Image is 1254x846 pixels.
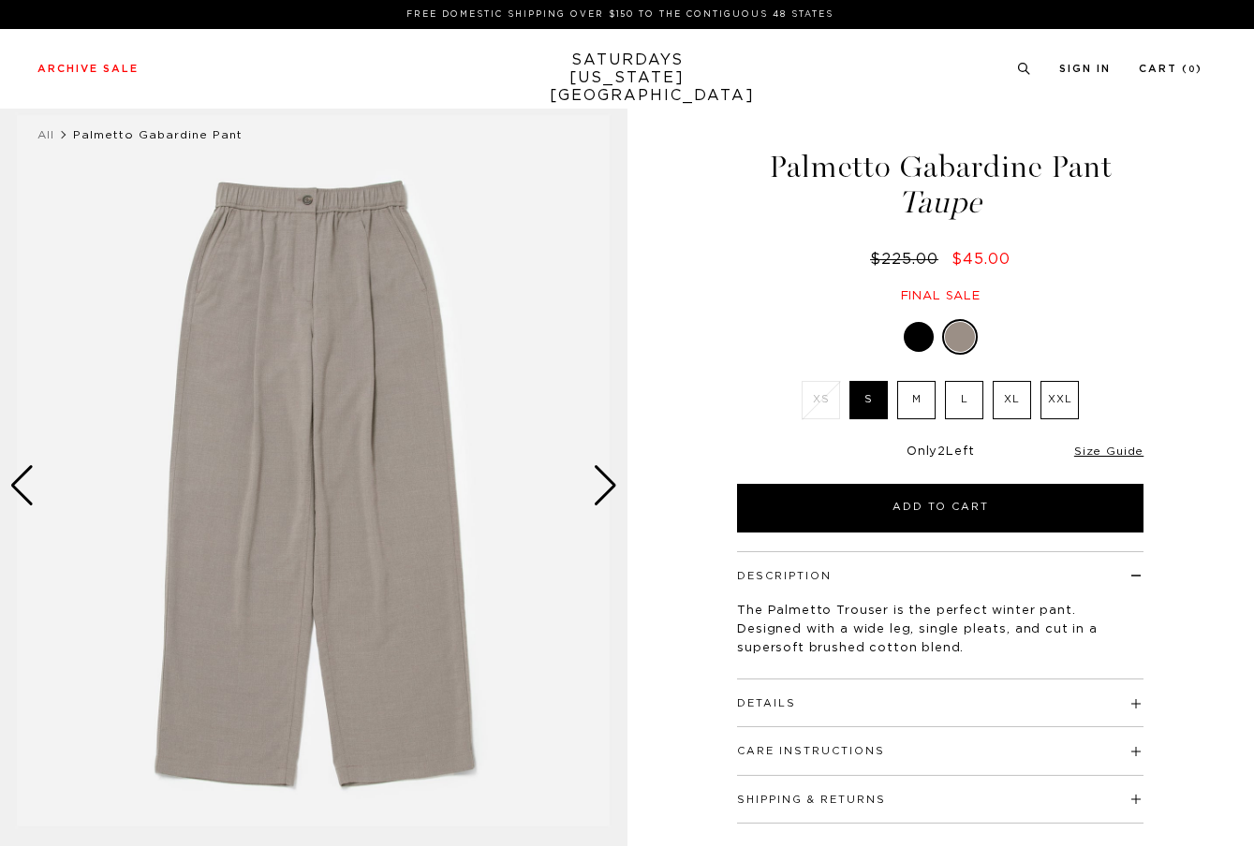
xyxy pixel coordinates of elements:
[593,465,618,506] div: Next slide
[937,445,946,458] span: 2
[737,698,796,708] button: Details
[37,129,54,140] a: All
[897,381,936,419] label: M
[37,64,139,74] a: Archive Sale
[734,152,1146,218] h1: Palmetto Gabardine Pant
[737,571,832,581] button: Description
[737,795,886,805] button: Shipping & Returns
[1074,445,1143,457] a: Size Guide
[945,381,983,419] label: L
[849,381,888,419] label: S
[9,465,35,506] div: Previous slide
[737,484,1143,532] button: Add to Cart
[734,187,1146,218] span: Taupe
[737,746,885,756] button: Care Instructions
[45,7,1195,22] p: FREE DOMESTIC SHIPPING OVER $150 TO THE CONTIGUOUS 48 STATES
[1040,381,1079,419] label: XXL
[550,51,704,105] a: SATURDAYS[US_STATE][GEOGRAPHIC_DATA]
[1059,64,1111,74] a: Sign In
[734,288,1146,304] div: Final sale
[952,252,1011,267] span: $45.00
[737,602,1143,658] p: The Palmetto Trouser is the perfect winter pant. Designed with a wide leg, single pleats, and cut...
[1188,66,1196,74] small: 0
[737,445,1143,460] div: Only Left
[870,252,946,267] del: $225.00
[1139,64,1202,74] a: Cart (0)
[993,381,1031,419] label: XL
[73,129,243,140] span: Palmetto Gabardine Pant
